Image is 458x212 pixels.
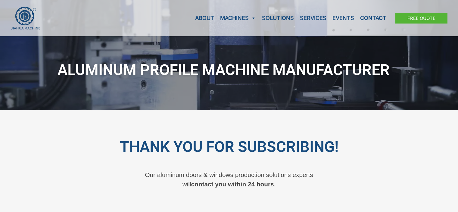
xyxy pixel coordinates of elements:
h2: Thank You for Subscribing! [58,137,401,157]
h2: Aluminum Profile Machine Manufacturer [58,60,401,80]
strong: contact you within 24 hours [191,181,274,188]
a: Free Quote [395,13,447,24]
p: will . [58,181,401,188]
img: JH Aluminium Window & Door Processing Machines [11,6,41,30]
p: Our aluminum doors & windows production solutions experts [58,172,401,178]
